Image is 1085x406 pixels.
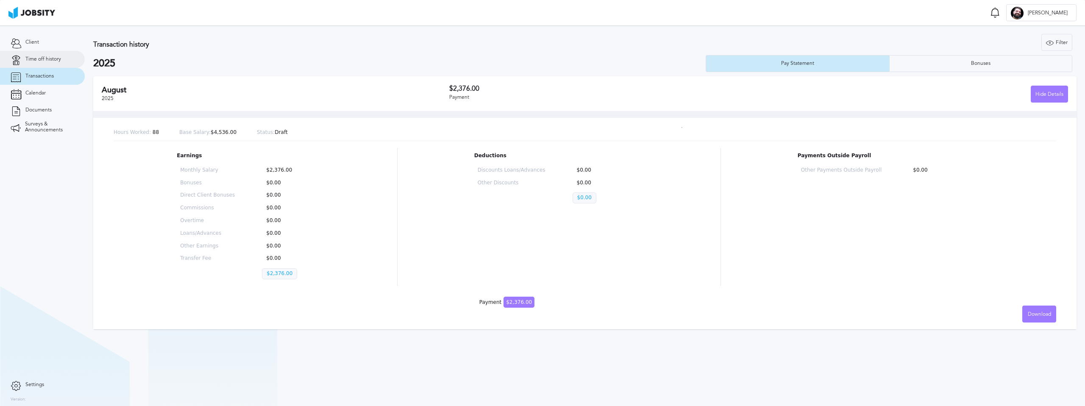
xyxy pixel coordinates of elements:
button: Pay Statement [706,55,889,72]
div: Payment [449,95,759,100]
p: Discounts Loans/Advances [478,167,545,173]
button: L[PERSON_NAME] [1006,4,1077,21]
p: $0.00 [573,167,640,173]
span: Base Salary: [179,129,211,135]
p: $0.00 [573,192,596,203]
p: Bonuses [180,180,235,186]
button: Filter [1041,34,1072,51]
p: $0.00 [262,256,317,261]
p: Other Payments Outside Payroll [801,167,882,173]
p: Commissions [180,205,235,211]
span: [PERSON_NAME] [1024,10,1072,16]
span: Documents [25,107,52,113]
div: Payment [479,300,534,306]
p: $2,376.00 [262,167,317,173]
p: $0.00 [262,180,317,186]
h3: Transaction history [93,41,630,48]
p: $0.00 [262,243,317,249]
span: $2,376.00 [504,297,534,308]
span: Settings [25,382,44,388]
div: Pay Statement [777,61,818,67]
button: Download [1022,306,1056,323]
p: $0.00 [909,167,989,173]
p: Earnings [177,153,320,159]
span: Hours Worked: [114,129,151,135]
span: Transactions [25,73,54,79]
button: Hide Details [1031,86,1068,103]
img: ab4bad089aa723f57921c736e9817d99.png [8,7,55,19]
span: Time off history [25,56,61,62]
div: Bonuses [967,61,995,67]
span: 2025 [102,95,114,101]
p: Direct Client Bonuses [180,192,235,198]
p: $4,536.00 [179,130,236,136]
p: Overtime [180,218,235,224]
p: $0.00 [262,231,317,236]
p: Other Discounts [478,180,545,186]
p: Monthly Salary [180,167,235,173]
div: L [1011,7,1024,19]
div: Hide Details [1031,86,1068,103]
p: $0.00 [262,205,317,211]
p: $2,376.00 [262,268,297,279]
label: Version: [11,397,26,402]
p: $0.00 [573,180,640,186]
p: Loans/Advances [180,231,235,236]
span: Client [25,39,39,45]
p: 88 [114,130,159,136]
span: Download [1028,311,1051,317]
h3: $2,376.00 [449,85,759,92]
h2: 2025 [93,58,706,70]
p: $0.00 [262,192,317,198]
p: $0.00 [262,218,317,224]
p: Transfer Fee [180,256,235,261]
div: Filter [1042,34,1072,51]
span: Surveys & Announcements [25,121,74,133]
h2: August [102,86,449,95]
span: Calendar [25,90,46,96]
p: Draft [257,130,288,136]
p: Other Earnings [180,243,235,249]
span: Status: [257,129,275,135]
p: Payments Outside Payroll [798,153,993,159]
button: Bonuses [889,55,1073,72]
p: Deductions [474,153,643,159]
